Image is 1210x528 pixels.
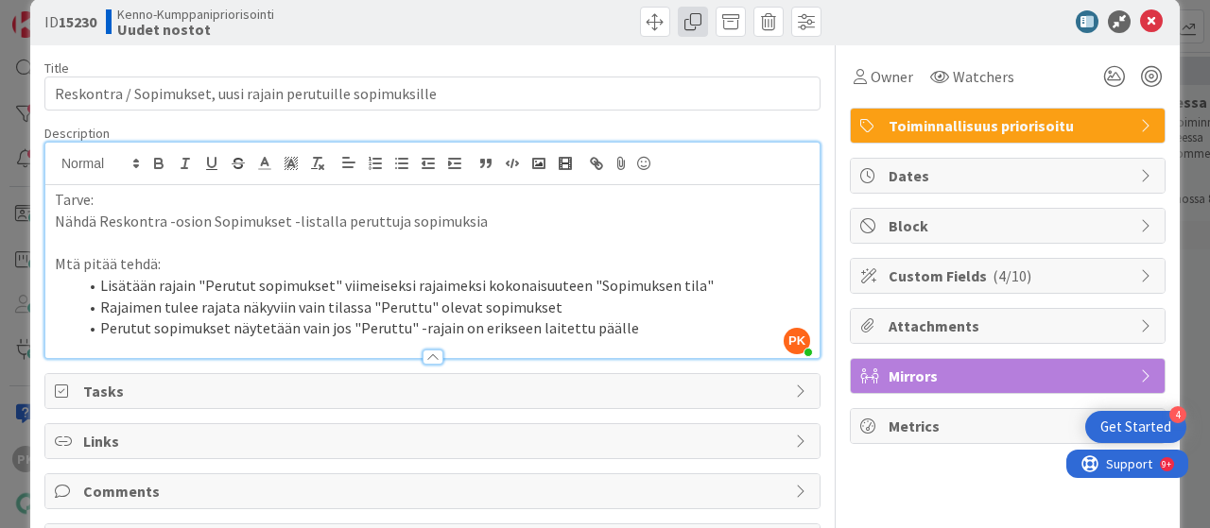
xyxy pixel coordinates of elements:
input: type card name here... [44,77,821,111]
b: 15230 [59,12,96,31]
span: Block [889,214,1131,237]
div: 4 [1169,406,1186,423]
span: Support [40,3,86,26]
span: PK [784,328,810,354]
span: Watchers [953,65,1014,88]
span: Toiminnallisuus priorisoitu [889,114,1131,137]
span: Links [83,430,786,452]
b: Uudet nostot [117,22,274,37]
div: Get Started [1100,417,1171,436]
span: Mirrors [889,365,1131,387]
span: Owner [871,65,913,88]
li: Rajaimen tulee rajata näkyviin vain tilassa "Peruttu" olevat sopimukset [78,297,810,318]
li: Lisätään rajain "Perutut sopimukset" viimeiseksi rajaimeksi kokonaisuuteen "Sopimuksen tila" [78,275,810,297]
p: Mtä pitää tehdä: [55,253,810,275]
span: Attachments [889,315,1131,337]
span: Tasks [83,380,786,402]
label: Title [44,60,69,77]
span: Comments [83,480,786,502]
span: Description [44,125,110,142]
p: Nähdä Reskontra -osion Sopimukset -listalla peruttuja sopimuksia [55,211,810,232]
span: Metrics [889,415,1131,437]
span: Kenno-Kumppanipriorisointi [117,7,274,22]
span: ( 4/10 ) [993,266,1031,285]
p: Tarve: [55,189,810,211]
span: Dates [889,164,1131,187]
span: Custom Fields [889,264,1131,287]
div: Open Get Started checklist, remaining modules: 4 [1085,411,1186,443]
div: 9+ [95,8,105,23]
li: Perutut sopimukset näytetään vain jos "Peruttu" -rajain on erikseen laitettu päälle [78,317,810,339]
span: ID [44,10,96,33]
